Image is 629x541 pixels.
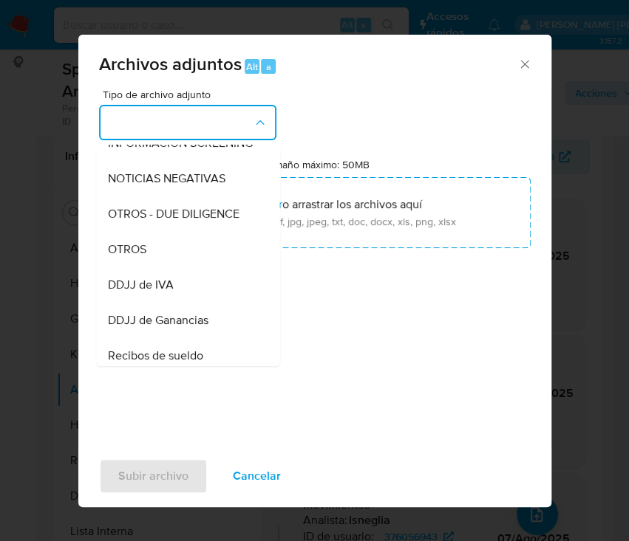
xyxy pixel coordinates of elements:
[108,171,225,186] span: NOTICIAS NEGATIVAS
[108,242,146,257] span: OTROS
[517,57,531,70] button: Cerrar
[233,460,281,492] span: Cancelar
[108,348,203,363] span: Recibos de sueldo
[108,278,174,292] span: DDJJ de IVA
[214,458,300,494] button: Cancelar
[99,51,242,77] span: Archivos adjuntos
[108,136,253,151] span: INFORMACIÓN SCREENING
[266,60,271,74] span: a
[103,89,280,100] span: Tipo de archivo adjunto
[108,207,239,221] span: OTROS - DUE DILIGENCE
[264,158,370,171] label: Tamaño máximo: 50MB
[246,60,258,74] span: Alt
[108,313,208,328] span: DDJJ de Ganancias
